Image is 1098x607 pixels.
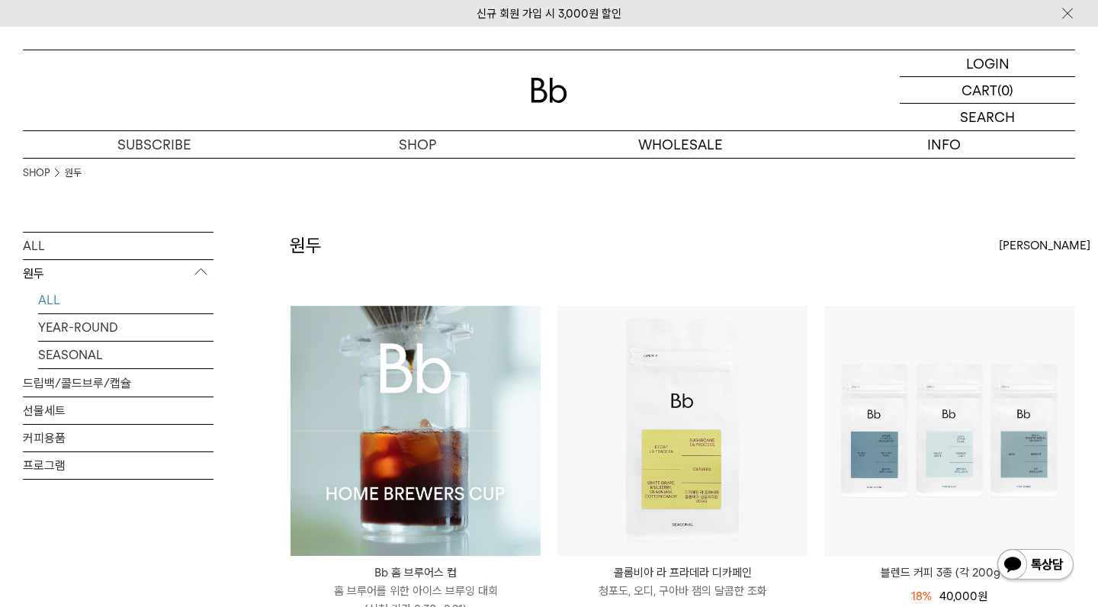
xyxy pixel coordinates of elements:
a: YEAR-ROUND [38,314,213,341]
img: 블렌드 커피 3종 (각 200g x3) [824,306,1074,556]
p: Bb 홈 브루어스 컵 [291,564,541,582]
p: 청포도, 오디, 구아바 잼의 달콤한 조화 [557,582,807,600]
span: 원 [978,589,987,603]
a: SHOP [286,131,549,158]
p: INFO [812,131,1075,158]
img: 로고 [531,78,567,103]
a: 원두 [65,165,82,181]
p: (0) [997,77,1013,103]
p: LOGIN [966,50,1010,76]
img: Bb 홈 브루어스 컵 [291,306,541,556]
p: CART [962,77,997,103]
h2: 원두 [290,233,322,259]
a: CART (0) [900,77,1075,104]
a: SEASONAL [38,342,213,368]
a: LOGIN [900,50,1075,77]
p: SEARCH [960,104,1015,130]
img: 콜롬비아 라 프라데라 디카페인 [557,306,807,556]
img: 카카오톡 채널 1:1 채팅 버튼 [996,548,1075,584]
p: 콜롬비아 라 프라데라 디카페인 [557,564,807,582]
span: 40,000 [939,589,987,603]
a: 콜롬비아 라 프라데라 디카페인 청포도, 오디, 구아바 잼의 달콤한 조화 [557,564,807,600]
p: WHOLESALE [549,131,812,158]
div: 18% [911,587,932,605]
p: 원두 [23,260,213,287]
a: 블렌드 커피 3종 (각 200g x3) [824,564,1074,582]
a: 신규 회원 가입 시 3,000원 할인 [477,7,621,21]
a: 커피용품 [23,425,213,451]
span: [PERSON_NAME] [999,236,1090,255]
a: 드립백/콜드브루/캡슐 [23,370,213,397]
a: SHOP [23,165,50,181]
a: ALL [23,233,213,259]
a: SUBSCRIBE [23,131,286,158]
a: 프로그램 [23,452,213,479]
a: ALL [38,287,213,313]
a: 선물세트 [23,397,213,424]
